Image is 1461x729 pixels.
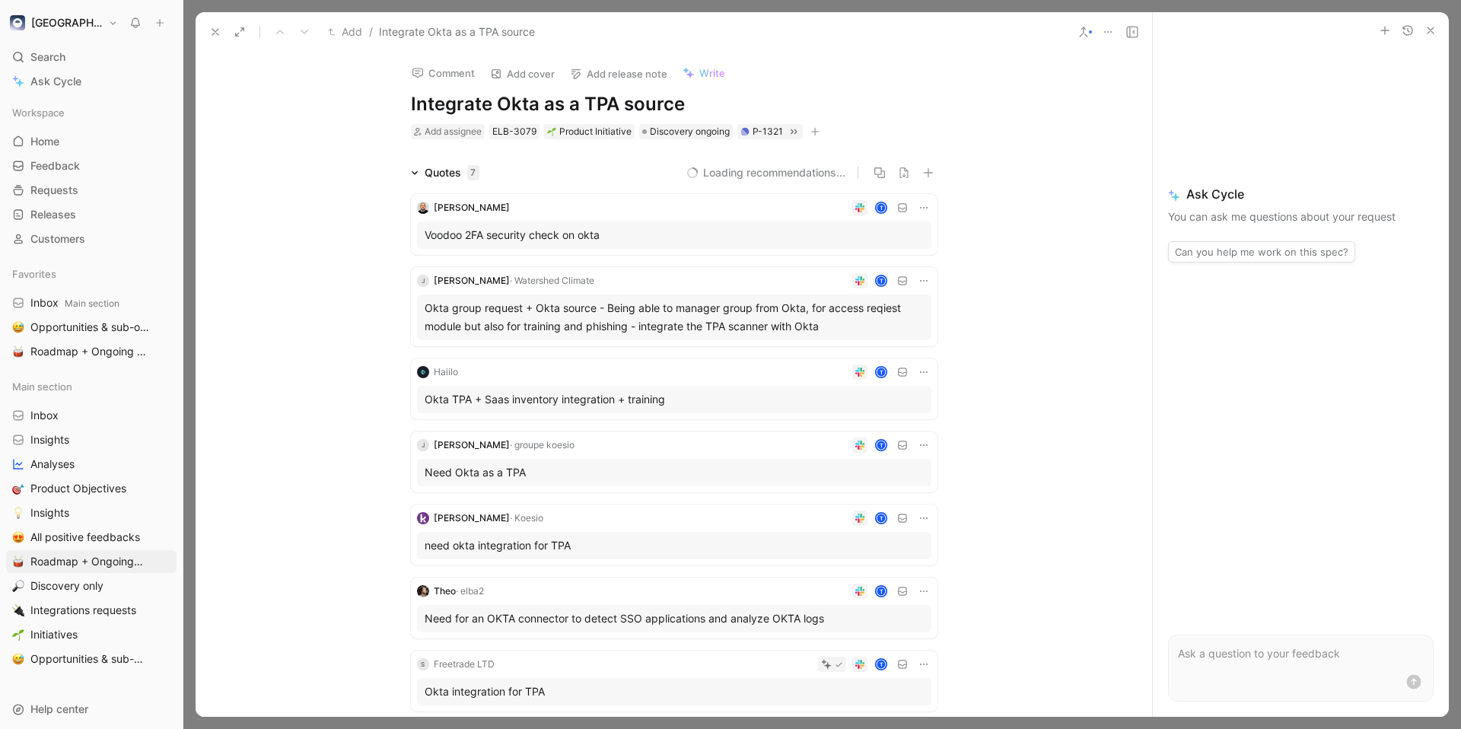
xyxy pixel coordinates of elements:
[30,48,65,66] span: Search
[434,202,510,213] span: [PERSON_NAME]
[30,530,140,545] span: All positive feedbacks
[876,587,886,597] div: t
[417,512,429,524] img: logo
[876,660,886,670] div: t
[1168,208,1434,226] p: You can ask me questions about your request
[30,158,80,173] span: Feedback
[405,62,482,84] button: Comment
[30,702,88,715] span: Help center
[434,657,495,672] div: Freetrade LTD
[876,514,886,524] div: t
[1168,185,1434,203] span: Ask Cycle
[425,390,924,409] div: Okta TPA + Saas inventory integration + training
[417,366,429,378] img: logo
[6,291,177,314] a: InboxMain section
[12,379,72,394] span: Main section
[547,127,556,136] img: 🌱
[30,231,85,247] span: Customers
[434,439,510,450] span: [PERSON_NAME]
[12,580,24,592] img: 🔎
[876,203,886,213] div: t
[30,651,148,667] span: Opportunities & sub-opportunities
[6,12,122,33] button: elba[GEOGRAPHIC_DATA]
[563,63,674,84] button: Add release note
[492,124,536,139] div: ELB-3079
[30,578,103,594] span: Discovery only
[417,439,429,451] div: J
[434,275,510,286] span: [PERSON_NAME]
[425,610,924,628] div: Need for an OKTA connector to detect SSO applications and analyze OKTA logs
[30,408,59,423] span: Inbox
[30,432,69,447] span: Insights
[12,653,24,665] img: 😅
[639,124,733,139] div: Discovery ongoing
[12,629,24,641] img: 🌱
[12,266,56,282] span: Favorites
[6,130,177,153] a: Home
[6,404,177,427] a: Inbox
[876,276,886,286] div: t
[483,63,562,84] button: Add cover
[6,623,177,646] a: 🌱Initiatives
[1168,241,1355,263] button: Can you help me work on this spec?
[30,207,76,222] span: Releases
[30,183,78,198] span: Requests
[876,441,886,450] div: t
[405,164,485,182] div: Quotes7
[12,604,24,616] img: 🔌
[30,295,119,311] span: Inbox
[510,512,543,524] span: · Koesio
[510,439,575,450] span: · groupe koesio
[425,536,924,555] div: need okta integration for TPA
[676,62,732,84] button: Write
[6,550,177,573] a: 🥁Roadmap + Ongoing Discovery
[30,481,126,496] span: Product Objectives
[6,340,177,363] a: 🥁Roadmap + Ongoing Discovery
[12,482,24,495] img: 🎯
[686,164,845,182] button: Loading recommendations...
[547,124,632,139] div: Product Initiative
[30,627,78,642] span: Initiatives
[31,16,102,30] h1: [GEOGRAPHIC_DATA]
[6,453,177,476] a: Analyses
[417,202,429,214] img: 5307190171875_e6bed74f38222d3a71b5_32.png
[6,228,177,250] a: Customers
[30,134,59,149] span: Home
[417,275,429,287] div: J
[30,320,153,336] span: Opportunities & sub-opportunities
[12,556,24,568] img: 🥁
[6,154,177,177] a: Feedback
[6,526,177,549] a: 😍All positive feedbacks
[544,124,635,139] div: 🌱Product Initiative
[434,364,458,380] div: Haiilo
[9,650,27,668] button: 😅
[9,626,27,644] button: 🌱
[6,203,177,226] a: Releases
[6,179,177,202] a: Requests
[369,23,373,41] span: /
[30,457,75,472] span: Analyses
[425,463,924,482] div: Need Okta as a TPA
[434,585,456,597] span: Theo
[699,66,725,80] span: Write
[9,528,27,546] button: 😍
[6,375,177,670] div: Main sectionInboxInsightsAnalyses🎯Product Objectives💡Insights😍All positive feedbacks🥁Roadmap + On...
[65,298,119,309] span: Main section
[425,683,924,701] div: Okta integration for TPA
[6,477,177,500] a: 🎯Product Objectives
[6,101,177,124] div: Workspace
[324,23,366,41] button: Add
[9,479,27,498] button: 🎯
[6,428,177,451] a: Insights
[12,507,24,519] img: 💡
[9,552,27,571] button: 🥁
[30,554,145,569] span: Roadmap + Ongoing Discovery
[425,226,924,244] div: Voodoo 2FA security check on okta
[417,658,429,670] div: S
[12,105,65,120] span: Workspace
[753,124,783,139] div: P-1321
[9,504,27,522] button: 💡
[434,512,510,524] span: [PERSON_NAME]
[417,585,429,597] img: 4008894777282_b8989abbfdc33b0a1966_192.jpg
[9,342,27,361] button: 🥁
